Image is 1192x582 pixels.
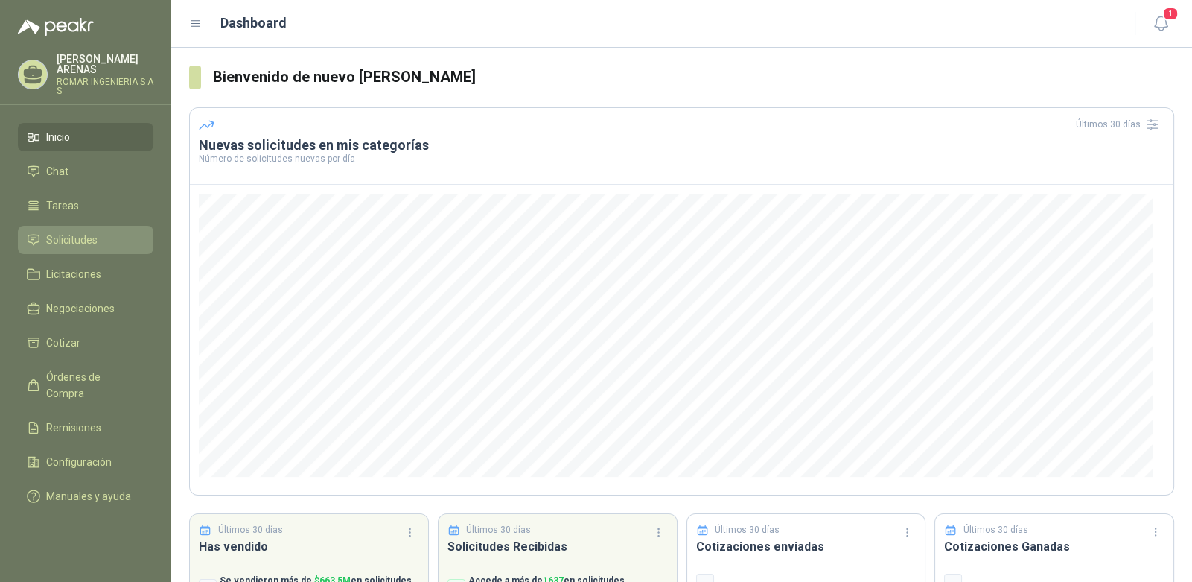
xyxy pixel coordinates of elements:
[447,537,668,556] h3: Solicitudes Recibidas
[963,523,1028,537] p: Últimos 30 días
[696,537,917,556] h3: Cotizaciones enviadas
[46,454,112,470] span: Configuración
[199,537,419,556] h3: Has vendido
[46,369,139,402] span: Órdenes de Compra
[1147,10,1174,37] button: 1
[213,66,1174,89] h3: Bienvenido de nuevo [PERSON_NAME]
[57,78,153,95] p: ROMAR INGENIERIA S A S
[18,157,153,186] a: Chat
[199,136,1164,154] h3: Nuevas solicitudes en mis categorías
[46,163,68,180] span: Chat
[944,537,1164,556] h3: Cotizaciones Ganadas
[46,266,101,282] span: Licitaciones
[1076,113,1164,136] div: Últimos 30 días
[466,523,531,537] p: Últimos 30 días
[57,54,153,75] p: [PERSON_NAME] ARENAS
[18,226,153,254] a: Solicitudes
[46,335,80,351] span: Cotizar
[18,482,153,510] a: Manuales y ayuda
[18,448,153,476] a: Configuración
[220,13,287,34] h1: Dashboard
[46,420,101,436] span: Remisiones
[46,129,70,145] span: Inicio
[199,154,1164,163] p: Número de solicitudes nuevas por día
[46,232,98,248] span: Solicitudes
[1162,7,1179,21] span: 1
[46,488,131,504] span: Manuales y ayuda
[18,294,153,323] a: Negociaciones
[18,192,153,220] a: Tareas
[18,260,153,288] a: Licitaciones
[18,363,153,408] a: Órdenes de Compra
[46,197,79,214] span: Tareas
[218,523,283,537] p: Últimos 30 días
[46,300,115,317] span: Negociaciones
[18,414,153,442] a: Remisiones
[18,123,153,151] a: Inicio
[18,329,153,357] a: Cotizar
[715,523,780,537] p: Últimos 30 días
[18,18,94,36] img: Logo peakr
